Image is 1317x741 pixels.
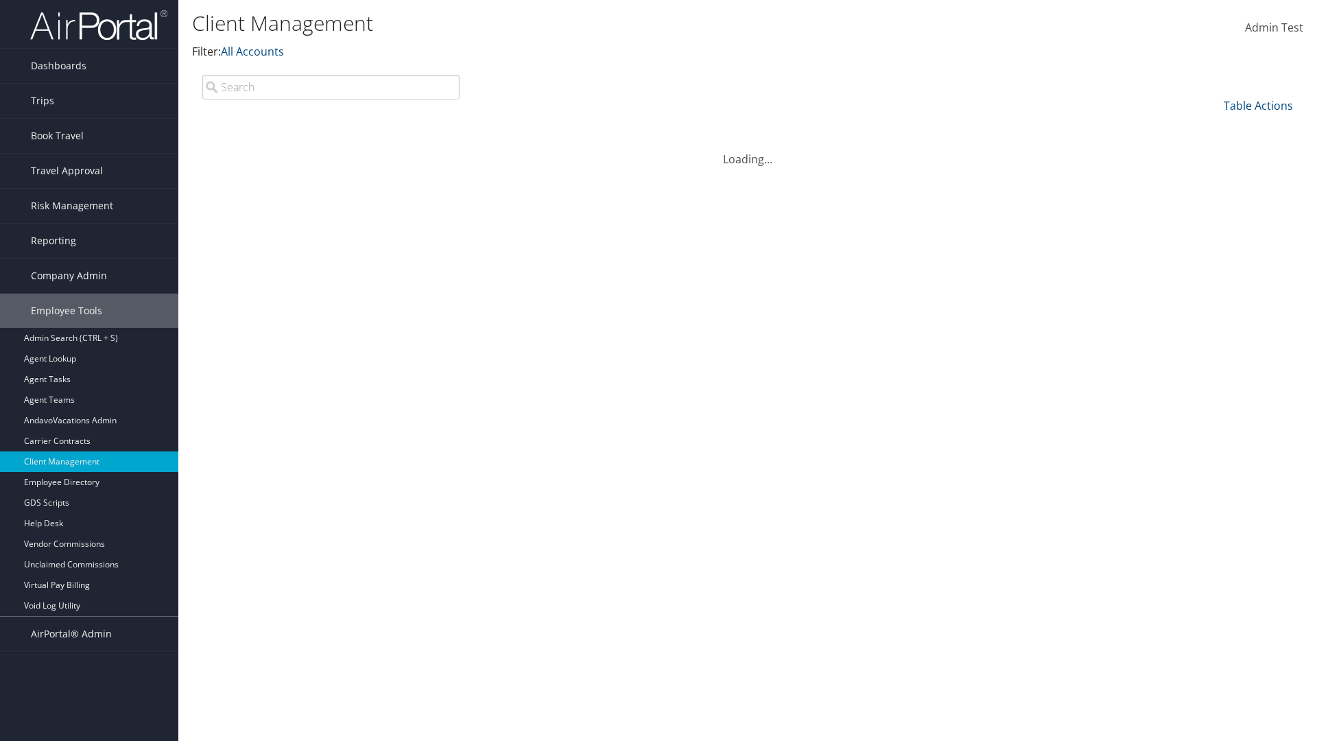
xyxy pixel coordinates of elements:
span: Travel Approval [31,154,103,188]
span: Employee Tools [31,294,102,328]
span: Book Travel [31,119,84,153]
span: Risk Management [31,189,113,223]
input: Search [202,75,460,99]
img: airportal-logo.png [30,9,167,41]
span: Company Admin [31,259,107,293]
a: Table Actions [1224,98,1293,113]
div: Loading... [192,134,1303,167]
p: Filter: [192,43,933,61]
h1: Client Management [192,9,933,38]
span: Dashboards [31,49,86,83]
a: Admin Test [1245,7,1303,49]
span: AirPortal® Admin [31,617,112,651]
span: Reporting [31,224,76,258]
span: Trips [31,84,54,118]
a: All Accounts [221,44,284,59]
span: Admin Test [1245,20,1303,35]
